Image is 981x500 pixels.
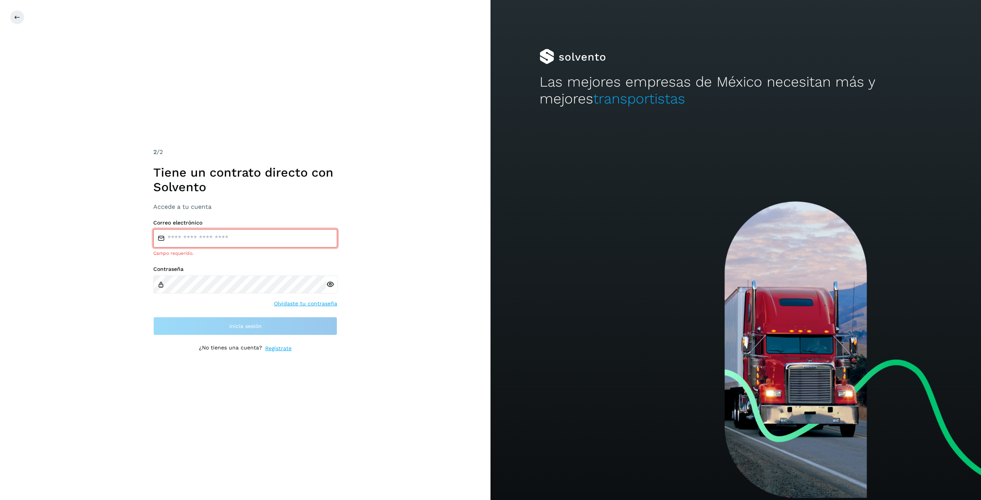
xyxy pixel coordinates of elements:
h1: Tiene un contrato directo con Solvento [153,165,337,195]
div: Campo requerido. [153,250,337,257]
span: transportistas [593,90,685,107]
a: Regístrate [265,344,292,352]
span: Inicia sesión [229,323,262,329]
a: Olvidaste tu contraseña [274,300,337,308]
p: ¿No tienes una cuenta? [199,344,262,352]
label: Contraseña [153,266,337,272]
div: /2 [153,148,337,157]
h2: Las mejores empresas de México necesitan más y mejores [540,74,932,108]
span: 2 [153,148,157,156]
button: Inicia sesión [153,317,337,335]
h3: Accede a tu cuenta [153,203,337,210]
label: Correo electrónico [153,220,337,226]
